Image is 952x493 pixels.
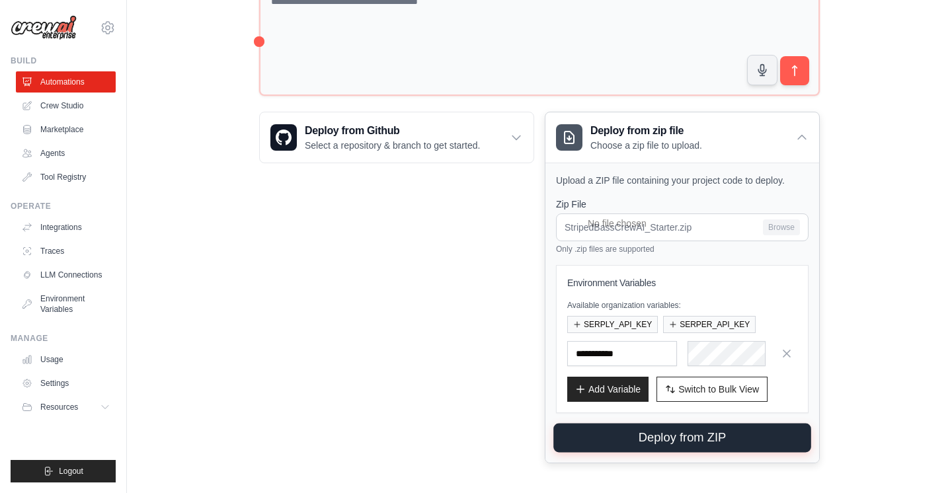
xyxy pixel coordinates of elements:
div: Build [11,56,116,66]
h3: Deploy from zip file [590,123,702,139]
a: Marketplace [16,119,116,140]
a: Traces [16,241,116,262]
span: Switch to Bulk View [678,383,759,396]
input: StripedBassCrewAI_Starter.zip Browse [556,213,809,241]
a: Environment Variables [16,288,116,320]
a: Settings [16,373,116,394]
span: Resources [40,402,78,412]
div: Operate [11,201,116,211]
label: Zip File [556,198,809,211]
div: Manage [11,333,116,344]
a: Integrations [16,217,116,238]
button: Resources [16,397,116,418]
a: Automations [16,71,116,93]
p: Only .zip files are supported [556,244,809,254]
span: Logout [59,466,83,476]
a: Usage [16,349,116,370]
button: SERPER_API_KEY [663,316,756,333]
a: LLM Connections [16,264,116,285]
p: Select a repository & branch to get started. [305,139,480,152]
button: Logout [11,460,116,482]
button: Deploy from ZIP [553,424,811,453]
h3: Environment Variables [567,276,797,289]
h3: Deploy from Github [305,123,480,139]
p: Upload a ZIP file containing your project code to deploy. [556,174,809,187]
p: Available organization variables: [567,300,797,311]
img: Logo [11,15,77,40]
button: SERPLY_API_KEY [567,316,658,333]
button: Add Variable [567,377,649,402]
a: Crew Studio [16,95,116,116]
a: Tool Registry [16,167,116,188]
a: Agents [16,143,116,164]
p: Choose a zip file to upload. [590,139,702,152]
button: Switch to Bulk View [656,377,768,402]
